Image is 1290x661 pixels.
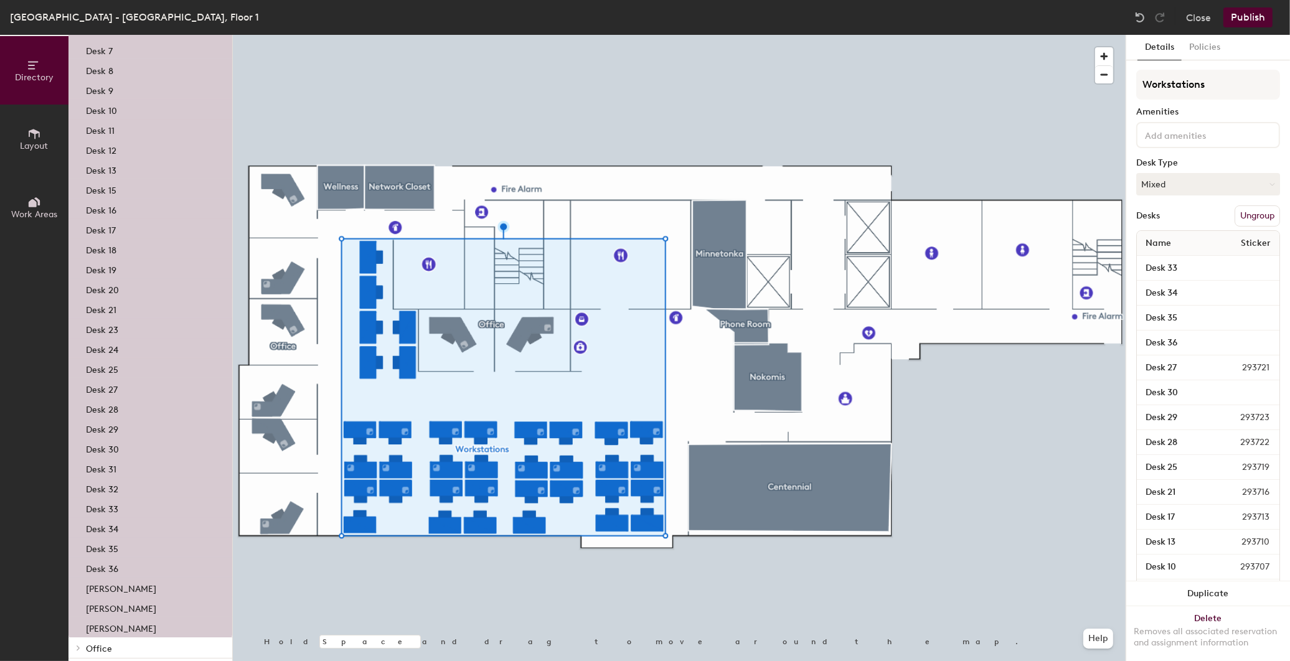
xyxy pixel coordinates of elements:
[86,540,118,555] p: Desk 35
[1223,7,1273,27] button: Publish
[86,162,116,176] p: Desk 13
[86,261,116,276] p: Desk 19
[1235,232,1277,255] span: Sticker
[86,441,119,455] p: Desk 30
[1210,560,1277,574] span: 293707
[86,481,118,495] p: Desk 32
[86,500,118,515] p: Desk 33
[1134,11,1146,24] img: Undo
[86,421,118,435] p: Desk 29
[1139,334,1277,352] input: Unnamed desk
[1154,11,1166,24] img: Redo
[86,560,118,574] p: Desk 36
[86,600,156,614] p: [PERSON_NAME]
[1212,485,1277,499] span: 293716
[1139,509,1212,526] input: Unnamed desk
[1126,606,1290,661] button: DeleteRemoves all associated reservation and assignment information
[1139,359,1212,377] input: Unnamed desk
[86,341,118,355] p: Desk 24
[86,401,118,415] p: Desk 28
[1139,459,1212,476] input: Unnamed desk
[1139,309,1277,327] input: Unnamed desk
[1139,384,1277,401] input: Unnamed desk
[86,42,113,57] p: Desk 7
[1134,626,1283,649] div: Removes all associated reservation and assignment information
[1139,284,1277,302] input: Unnamed desk
[1139,558,1210,576] input: Unnamed desk
[10,9,259,25] div: [GEOGRAPHIC_DATA] - [GEOGRAPHIC_DATA], Floor 1
[1126,581,1290,606] button: Duplicate
[86,142,116,156] p: Desk 12
[21,141,49,151] span: Layout
[1136,173,1280,195] button: Mixed
[86,281,119,296] p: Desk 20
[1083,629,1113,649] button: Help
[1142,127,1255,142] input: Add amenities
[1212,535,1277,549] span: 293710
[1235,205,1280,227] button: Ungroup
[86,222,116,236] p: Desk 17
[86,62,113,77] p: Desk 8
[86,361,118,375] p: Desk 25
[86,461,116,475] p: Desk 31
[15,72,54,83] span: Directory
[86,202,116,216] p: Desk 16
[86,102,117,116] p: Desk 10
[86,520,118,535] p: Desk 34
[86,644,112,654] span: Office
[1186,7,1211,27] button: Close
[1139,434,1210,451] input: Unnamed desk
[1210,411,1277,424] span: 293723
[1212,461,1277,474] span: 293719
[1139,484,1212,501] input: Unnamed desk
[86,301,116,316] p: Desk 21
[1136,158,1280,168] div: Desk Type
[1136,211,1160,221] div: Desks
[1139,260,1277,277] input: Unnamed desk
[86,241,116,256] p: Desk 18
[1137,35,1182,60] button: Details
[1212,361,1277,375] span: 293721
[86,82,113,96] p: Desk 9
[86,381,118,395] p: Desk 27
[1139,533,1212,551] input: Unnamed desk
[1139,232,1177,255] span: Name
[1210,436,1277,449] span: 293722
[1139,409,1210,426] input: Unnamed desk
[86,580,156,594] p: [PERSON_NAME]
[1136,107,1280,117] div: Amenities
[86,620,156,634] p: [PERSON_NAME]
[86,321,118,335] p: Desk 23
[1212,510,1277,524] span: 293713
[11,209,57,220] span: Work Areas
[86,122,115,136] p: Desk 11
[1182,35,1228,60] button: Policies
[86,182,116,196] p: Desk 15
